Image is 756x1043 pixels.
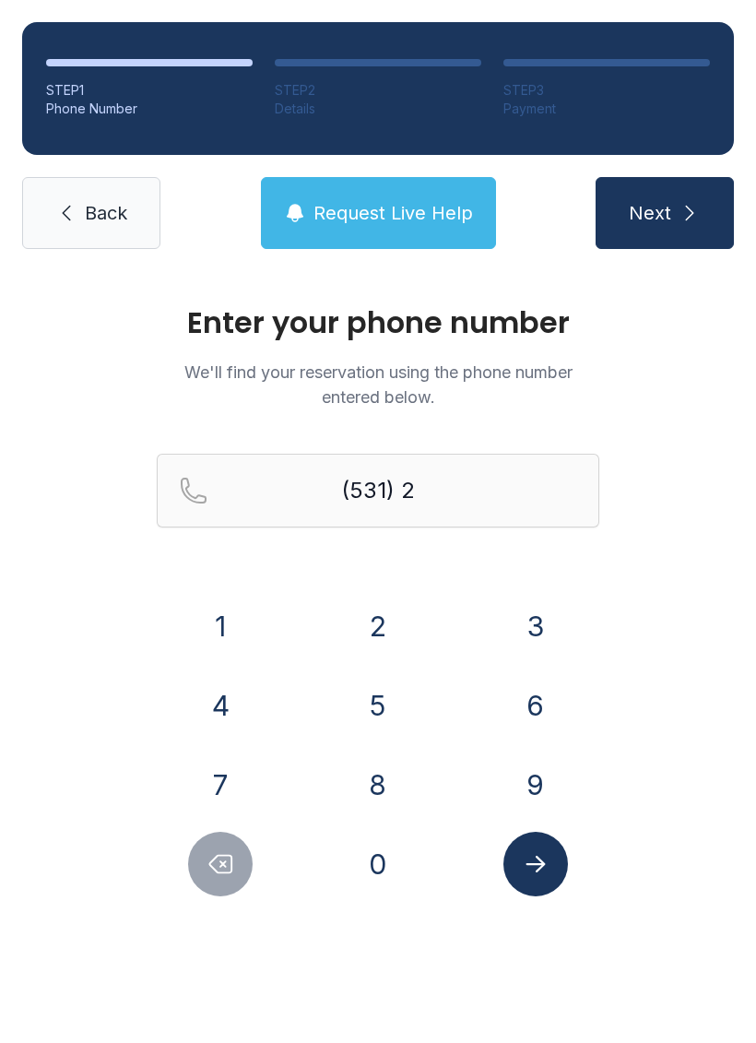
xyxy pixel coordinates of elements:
button: 2 [346,594,410,658]
button: Delete number [188,832,253,896]
button: Submit lookup form [503,832,568,896]
div: Details [275,100,481,118]
p: We'll find your reservation using the phone number entered below. [157,360,599,409]
button: 4 [188,673,253,738]
div: STEP 3 [503,81,710,100]
span: Next [629,200,671,226]
span: Request Live Help [313,200,473,226]
input: Reservation phone number [157,454,599,527]
div: STEP 1 [46,81,253,100]
button: 1 [188,594,253,658]
div: STEP 2 [275,81,481,100]
h1: Enter your phone number [157,308,599,338]
button: 6 [503,673,568,738]
button: 9 [503,753,568,817]
button: 0 [346,832,410,896]
button: 3 [503,594,568,658]
button: 5 [346,673,410,738]
button: 7 [188,753,253,817]
div: Payment [503,100,710,118]
button: 8 [346,753,410,817]
span: Back [85,200,127,226]
div: Phone Number [46,100,253,118]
